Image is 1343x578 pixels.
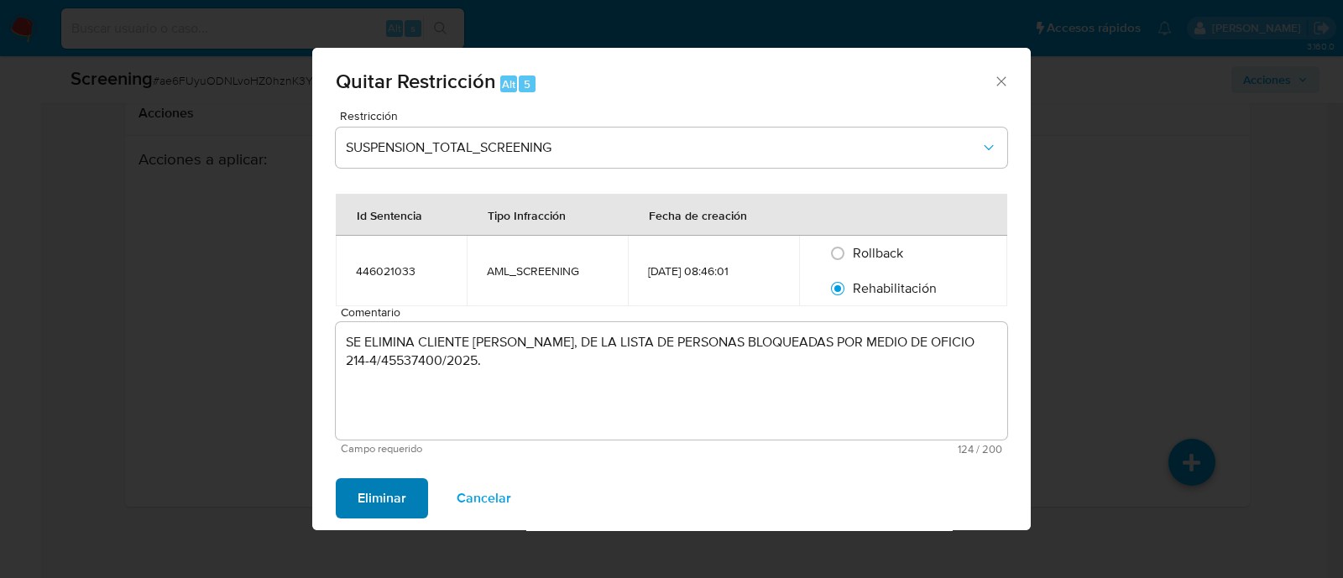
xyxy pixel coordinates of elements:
[336,66,496,96] span: Quitar Restricción
[337,195,442,235] div: Id Sentencia
[336,128,1007,168] button: Restriction
[346,139,980,156] span: SUSPENSION_TOTAL_SCREENING
[336,322,1007,440] textarea: SE ELIMINA CLIENTE [PERSON_NAME], DE LA LISTA DE PERSONAS BLOQUEADAS POR MEDIO DE OFICIO 214-4/45...
[853,243,903,263] span: Rollback
[629,195,767,235] div: Fecha de creación
[356,263,447,279] div: 446021033
[468,195,586,235] div: Tipo Infracción
[502,76,515,92] span: Alt
[648,263,778,279] div: [DATE] 08:46:01
[358,480,406,517] span: Eliminar
[341,443,671,455] span: Campo requerido
[524,76,530,92] span: 5
[457,480,511,517] span: Cancelar
[487,263,608,279] div: AML_SCREENING
[336,478,428,518] button: Eliminar
[671,444,1002,455] span: Máximo 200 caracteres
[853,279,937,298] span: Rehabilitación
[340,110,1011,122] span: Restricción
[993,73,1008,88] button: Cerrar ventana
[341,306,1012,319] span: Comentario
[435,478,533,518] button: Cancelar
